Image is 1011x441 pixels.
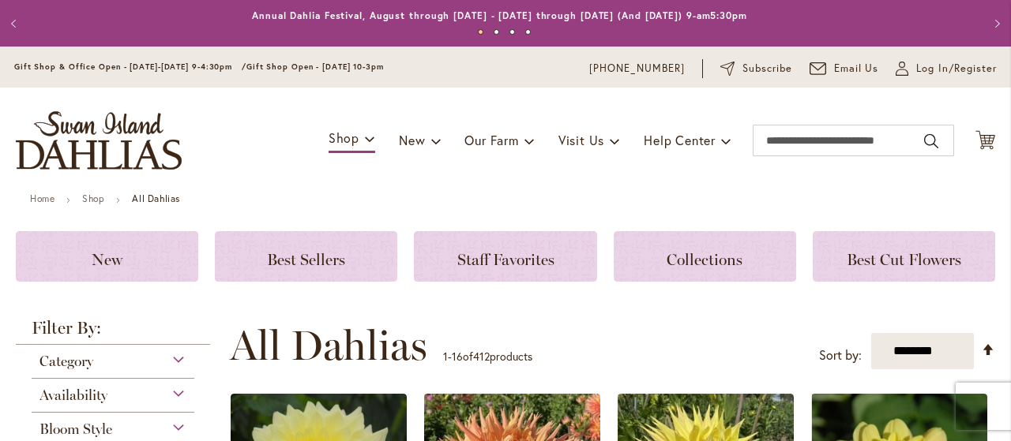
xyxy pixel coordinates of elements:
[39,387,107,404] span: Availability
[443,349,448,364] span: 1
[30,192,54,204] a: Home
[215,231,397,282] a: Best Sellers
[16,111,182,170] a: store logo
[39,353,93,370] span: Category
[16,231,198,282] a: New
[720,61,792,77] a: Subscribe
[810,61,879,77] a: Email Us
[494,29,499,35] button: 2 of 4
[819,341,862,370] label: Sort by:
[464,132,518,148] span: Our Farm
[478,29,483,35] button: 1 of 4
[742,61,792,77] span: Subscribe
[39,420,112,438] span: Bloom Style
[509,29,515,35] button: 3 of 4
[644,132,716,148] span: Help Center
[525,29,531,35] button: 4 of 4
[399,132,425,148] span: New
[452,349,463,364] span: 16
[896,61,997,77] a: Log In/Register
[847,250,961,269] span: Best Cut Flowers
[14,62,246,72] span: Gift Shop & Office Open - [DATE]-[DATE] 9-4:30pm /
[230,322,427,369] span: All Dahlias
[82,192,104,204] a: Shop
[267,250,345,269] span: Best Sellers
[443,344,532,369] p: - of products
[813,231,995,282] a: Best Cut Flowers
[16,320,210,345] strong: Filter By:
[252,9,747,21] a: Annual Dahlia Festival, August through [DATE] - [DATE] through [DATE] (And [DATE]) 9-am5:30pm
[132,192,180,204] strong: All Dahlias
[457,250,554,269] span: Staff Favorites
[246,62,384,72] span: Gift Shop Open - [DATE] 10-3pm
[667,250,742,269] span: Collections
[614,231,796,282] a: Collections
[558,132,604,148] span: Visit Us
[473,349,490,364] span: 412
[589,61,685,77] a: [PHONE_NUMBER]
[414,231,596,282] a: Staff Favorites
[92,250,122,269] span: New
[979,8,1011,39] button: Next
[916,61,997,77] span: Log In/Register
[834,61,879,77] span: Email Us
[329,129,359,146] span: Shop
